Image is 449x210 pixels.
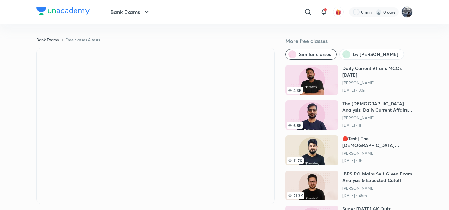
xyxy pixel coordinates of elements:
[339,49,404,60] button: by Abhijeet Mishra
[299,51,331,58] span: Similar classes
[287,122,303,129] span: 6.8K
[333,7,344,17] button: avatar
[353,51,398,58] span: by Abhijeet Mishra
[375,9,382,15] img: streak
[285,49,337,60] button: Similar classes
[342,193,413,198] p: [DATE] • 45m
[401,6,413,18] img: Om singh
[342,80,413,86] a: [PERSON_NAME]
[65,37,100,42] a: Free classes & tests
[287,157,304,164] span: 11.7K
[342,88,413,93] p: [DATE] • 30m
[342,100,413,113] h6: The [DEMOGRAPHIC_DATA] Analysis: Daily Current Affairs ([DATE])
[287,87,303,94] span: 4.3K
[342,65,413,78] h6: Daily Current Affairs MCQs [DATE]
[36,7,90,15] img: Company Logo
[342,171,413,184] h6: IBPS PO Mains Self Given Exam Analysis & Expected Cutoff
[342,186,413,191] a: [PERSON_NAME]
[335,9,341,15] img: avatar
[342,151,413,156] a: [PERSON_NAME]
[285,37,413,45] h5: More free classes
[342,123,413,128] p: [DATE] • 1h
[342,158,413,163] p: [DATE] • 1h
[106,5,155,19] button: Bank Exams
[36,37,59,42] a: Bank Exams
[342,115,413,121] a: [PERSON_NAME]
[37,48,274,204] iframe: Class
[287,192,304,199] span: 21.3K
[342,135,413,149] h6: 🔴Test | The [DEMOGRAPHIC_DATA] Editorial | 50 Questions | [DATE]🔴
[36,7,90,17] a: Company Logo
